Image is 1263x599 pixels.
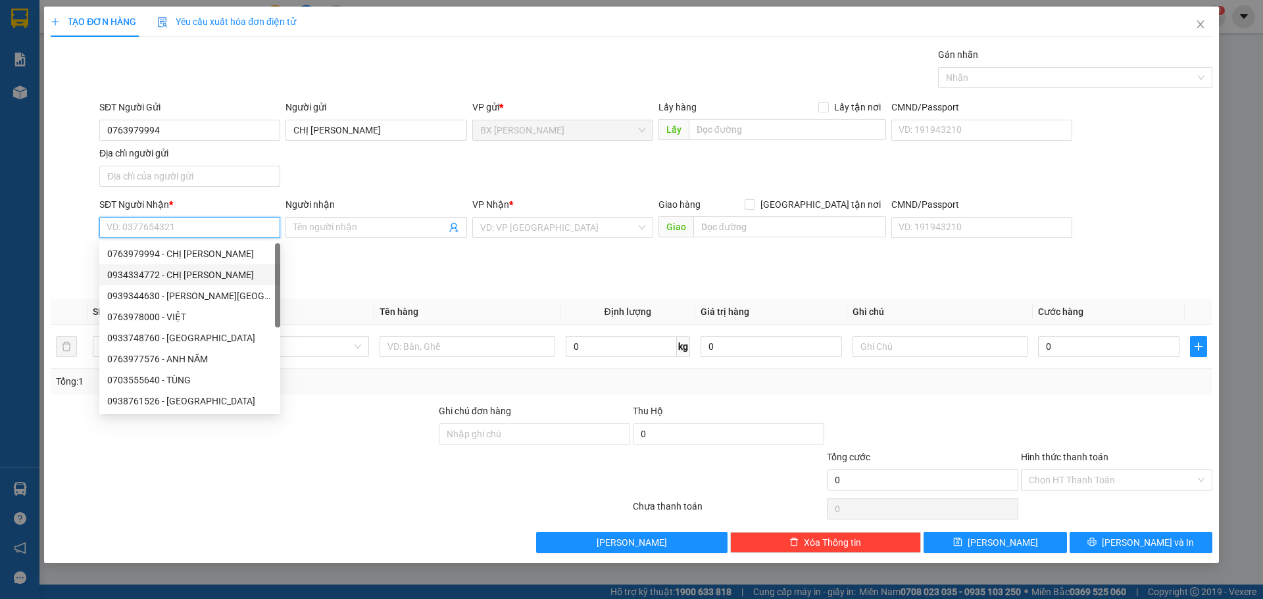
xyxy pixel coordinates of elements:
div: 0938761526 - [GEOGRAPHIC_DATA] [107,394,272,408]
div: Chưa thanh toán [631,499,826,522]
span: Giá trị hàng [701,306,749,317]
label: Ghi chú đơn hàng [439,406,511,416]
div: 0939344630 - NGUYỄN THỊ NHƯ Ý [99,285,280,306]
input: 0 [701,336,842,357]
span: Cước hàng [1038,306,1083,317]
span: Giao [658,216,693,237]
input: Địa chỉ của người gửi [99,166,280,187]
span: BX Cao Lãnh [480,120,645,140]
div: CMND/Passport [891,100,1072,114]
span: user-add [449,222,459,233]
div: 0933748760 - ANH MINH [99,327,280,348]
span: delete [789,537,799,548]
span: Tổng cước [827,452,870,462]
button: delete [56,336,77,357]
span: Định lượng [605,306,651,317]
div: 0763978000 - VIỆT [107,310,272,324]
button: deleteXóa Thông tin [730,532,922,553]
span: Thu Hộ [633,406,663,416]
span: [PERSON_NAME] và In [1102,535,1194,550]
div: Người gửi [285,100,466,114]
div: VP gửi [472,100,653,114]
div: 0934334772 - CHỊ [PERSON_NAME] [107,268,272,282]
div: 0763979994 - CHỊ PHƯƠNG [99,243,280,264]
div: 0934334772 - CHỊ NHUNG [99,264,280,285]
span: plus [51,17,60,26]
span: Lấy hàng [658,102,697,112]
div: 0938761526 - YẾN NAM [99,391,280,412]
input: Ghi chú đơn hàng [439,423,630,444]
img: icon [157,17,168,28]
span: SL [93,306,103,317]
div: SĐT Người Gửi [99,100,280,114]
span: Giao hàng [658,199,701,210]
div: 0763977576 - ANH NĂM [107,352,272,366]
div: 0703555640 - TÙNG [99,370,280,391]
div: 0933748760 - [GEOGRAPHIC_DATA] [107,331,272,345]
span: Khác [202,337,361,356]
label: Hình thức thanh toán [1021,452,1108,462]
span: close [1195,19,1206,30]
span: save [953,537,962,548]
span: kg [677,336,690,357]
div: CMND/Passport [891,197,1072,212]
div: Địa chỉ người gửi [99,146,280,160]
span: Yêu cầu xuất hóa đơn điện tử [157,16,296,27]
div: 0939344630 - [PERSON_NAME][GEOGRAPHIC_DATA] [107,289,272,303]
span: VP Nhận [472,199,509,210]
span: [PERSON_NAME] [597,535,667,550]
div: Người nhận [285,197,466,212]
input: Dọc đường [693,216,886,237]
button: plus [1190,336,1207,357]
div: Tổng: 1 [56,374,487,389]
button: [PERSON_NAME] [536,532,728,553]
input: Dọc đường [689,119,886,140]
span: TẠO ĐƠN HÀNG [51,16,136,27]
span: Tên hàng [380,306,418,317]
div: 0763979994 - CHỊ [PERSON_NAME] [107,247,272,261]
button: save[PERSON_NAME] [924,532,1066,553]
span: [GEOGRAPHIC_DATA] tận nơi [755,197,886,212]
div: SĐT Người Nhận [99,197,280,212]
input: Ghi Chú [853,336,1028,357]
label: Gán nhãn [938,49,978,60]
div: 0763977576 - ANH NĂM [99,348,280,370]
button: printer[PERSON_NAME] và In [1070,532,1212,553]
span: [PERSON_NAME] [968,535,1038,550]
div: 0703555640 - TÙNG [107,373,272,387]
input: VD: Bàn, Ghế [380,336,555,357]
span: Lấy tận nơi [829,100,886,114]
th: Ghi chú [847,299,1033,325]
button: Close [1182,7,1219,43]
span: Xóa Thông tin [804,535,861,550]
span: printer [1087,537,1097,548]
div: 0763978000 - VIỆT [99,306,280,327]
span: plus [1191,341,1206,352]
span: Lấy [658,119,689,140]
